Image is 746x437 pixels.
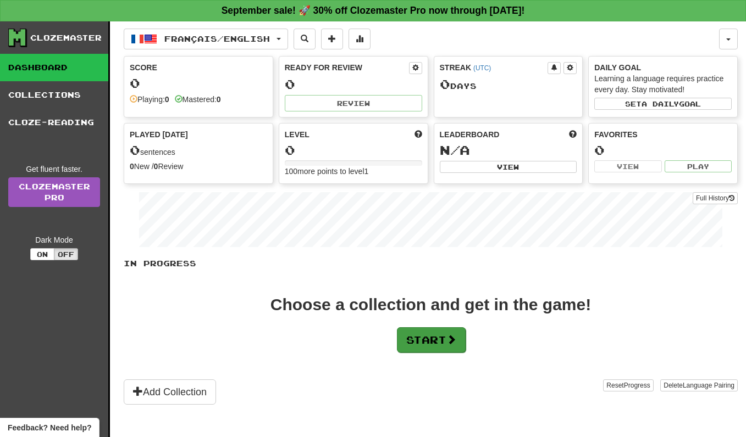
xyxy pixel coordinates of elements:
a: ClozemasterPro [8,177,100,207]
button: Start [397,327,466,352]
div: 0 [594,143,732,157]
strong: September sale! 🚀 30% off Clozemaster Pro now through [DATE]! [222,5,525,16]
button: Review [285,95,422,111]
div: Clozemaster [30,32,102,43]
span: This week in points, UTC [569,129,577,140]
button: Full History [693,192,738,204]
button: Add Collection [124,379,216,405]
div: Streak [440,62,548,73]
div: sentences [130,143,267,158]
div: Mastered: [175,94,221,105]
span: Open feedback widget [8,422,91,433]
div: New / Review [130,161,267,172]
button: View [594,160,661,172]
button: ResetProgress [603,379,653,391]
button: On [30,248,54,260]
button: DeleteLanguage Pairing [660,379,738,391]
div: Choose a collection and get in the game! [270,296,591,313]
span: Score more points to level up [415,129,422,140]
p: In Progress [124,258,738,269]
div: Playing: [130,94,169,105]
span: a daily [642,100,679,108]
span: N/A [440,142,470,158]
div: 0 [285,77,422,91]
button: Play [665,160,732,172]
div: Get fluent faster. [8,164,100,175]
span: Played [DATE] [130,129,188,140]
span: Level [285,129,310,140]
div: Learning a language requires practice every day. Stay motivated! [594,73,732,95]
span: 0 [130,142,140,158]
strong: 0 [130,162,134,171]
button: Add sentence to collection [321,29,343,49]
button: View [440,161,577,173]
span: Language Pairing [683,382,734,389]
div: 0 [130,76,267,90]
div: Dark Mode [8,234,100,245]
strong: 0 [154,162,158,171]
div: 100 more points to level 1 [285,166,422,177]
strong: 0 [165,95,169,104]
div: Day s [440,77,577,92]
div: 0 [285,143,422,157]
div: Score [130,62,267,73]
button: Off [54,248,78,260]
span: 0 [440,76,450,92]
a: (UTC) [473,64,491,72]
button: Seta dailygoal [594,98,732,110]
button: Français/English [124,29,288,49]
span: Leaderboard [440,129,500,140]
button: More stats [349,29,371,49]
div: Ready for Review [285,62,409,73]
div: Daily Goal [594,62,732,73]
span: Français / English [164,34,270,43]
strong: 0 [217,95,221,104]
div: Favorites [594,129,732,140]
button: Search sentences [294,29,316,49]
span: Progress [624,382,650,389]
